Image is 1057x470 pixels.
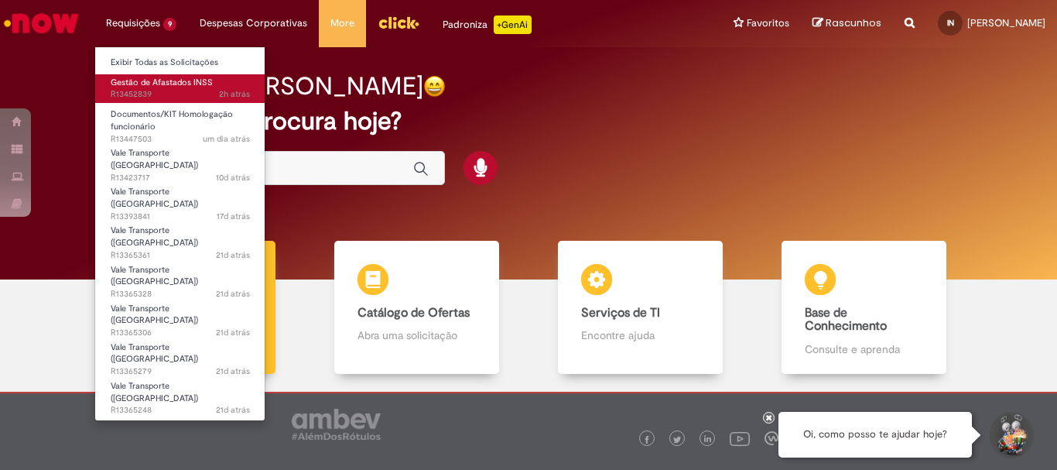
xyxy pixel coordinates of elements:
span: 9 [163,18,176,31]
span: 21d atrás [216,327,250,338]
span: Documentos/KIT Homologação funcionário [111,108,233,132]
span: Rascunhos [826,15,881,30]
time: 11/08/2025 09:06:46 [217,211,250,222]
a: Base de Conhecimento Consulte e aprenda [752,241,976,375]
img: happy-face.png [423,75,446,98]
span: R13447503 [111,133,250,146]
time: 07/08/2025 09:18:50 [216,288,250,300]
a: Aberto R13423717 : Vale Transporte (VT) [95,145,265,178]
ul: Requisições [94,46,265,421]
a: Aberto R13365306 : Vale Transporte (VT) [95,300,265,334]
span: Favoritos [747,15,789,31]
a: Exibir Todas as Solicitações [95,54,265,71]
time: 07/08/2025 09:17:50 [216,327,250,338]
p: +GenAi [494,15,532,34]
span: 21d atrás [216,288,250,300]
p: Encontre ajuda [581,328,699,343]
a: Aberto R13447503 : Documentos/KIT Homologação funcionário [95,106,265,139]
span: Vale Transporte ([GEOGRAPHIC_DATA]) [111,341,198,365]
span: Vale Transporte ([GEOGRAPHIC_DATA]) [111,147,198,171]
span: 2h atrás [219,88,250,100]
a: Aberto R13393841 : Vale Transporte (VT) [95,184,265,217]
a: Aberto R13365328 : Vale Transporte (VT) [95,262,265,295]
time: 07/08/2025 09:15:24 [216,404,250,416]
a: Aberto R13452839 : Gestão de Afastados INSS [95,74,265,103]
span: R13365328 [111,288,250,300]
span: Despesas Corporativas [200,15,307,31]
time: 18/08/2025 09:44:51 [216,172,250,184]
span: 21d atrás [216,404,250,416]
a: Serviços de TI Encontre ajuda [528,241,752,375]
span: Gestão de Afastados INSS [111,77,213,88]
span: More [330,15,354,31]
span: [PERSON_NAME] [967,16,1045,29]
b: Catálogo de Ofertas [357,305,470,321]
p: Consulte e aprenda [805,341,922,357]
div: Padroniza [443,15,532,34]
span: R13452839 [111,88,250,101]
span: R13423717 [111,172,250,184]
span: R13365279 [111,365,250,378]
a: Aberto R13365361 : Vale Transporte (VT) [95,222,265,256]
a: Tirar dúvidas Tirar dúvidas com Lupi Assist e Gen Ai [81,241,305,375]
img: click_logo_yellow_360x200.png [378,11,419,34]
span: IN [947,18,954,28]
span: 21d atrás [216,249,250,261]
span: R13365248 [111,404,250,417]
img: logo_footer_workplace.png [765,431,778,445]
span: 17d atrás [217,211,250,222]
span: Vale Transporte ([GEOGRAPHIC_DATA]) [111,380,198,404]
img: logo_footer_ambev_rotulo_gray.png [292,409,381,440]
span: 21d atrás [216,365,250,377]
p: Abra uma solicitação [357,328,475,343]
img: logo_footer_linkedin.png [704,435,712,444]
a: Aberto R13365248 : Vale Transporte (VT) [95,378,265,411]
b: Base de Conhecimento [805,305,887,334]
div: Oi, como posso te ajudar hoje? [778,412,972,458]
button: Iniciar Conversa de Suporte [987,412,1034,458]
img: logo_footer_twitter.png [673,436,681,444]
h2: O que você procura hoje? [110,108,947,135]
time: 27/08/2025 14:37:46 [219,88,250,100]
b: Serviços de TI [581,305,660,321]
span: R13365306 [111,327,250,339]
span: R13365361 [111,249,250,262]
span: um dia atrás [203,133,250,145]
a: Aberto R13365279 : Vale Transporte (VT) [95,339,265,372]
span: Requisições [106,15,160,31]
a: Rascunhos [812,16,881,31]
img: logo_footer_youtube.png [730,428,750,448]
time: 07/08/2025 09:16:42 [216,365,250,377]
img: ServiceNow [2,8,81,39]
span: Vale Transporte ([GEOGRAPHIC_DATA]) [111,303,198,327]
img: logo_footer_facebook.png [643,436,651,444]
time: 07/08/2025 09:20:01 [216,249,250,261]
span: R13393841 [111,211,250,223]
span: Vale Transporte ([GEOGRAPHIC_DATA]) [111,186,198,210]
span: 10d atrás [216,172,250,184]
span: Vale Transporte ([GEOGRAPHIC_DATA]) [111,264,198,288]
time: 26/08/2025 10:40:44 [203,133,250,145]
h2: Boa tarde, [PERSON_NAME] [110,73,423,100]
a: Catálogo de Ofertas Abra uma solicitação [305,241,528,375]
span: Vale Transporte ([GEOGRAPHIC_DATA]) [111,225,198,249]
